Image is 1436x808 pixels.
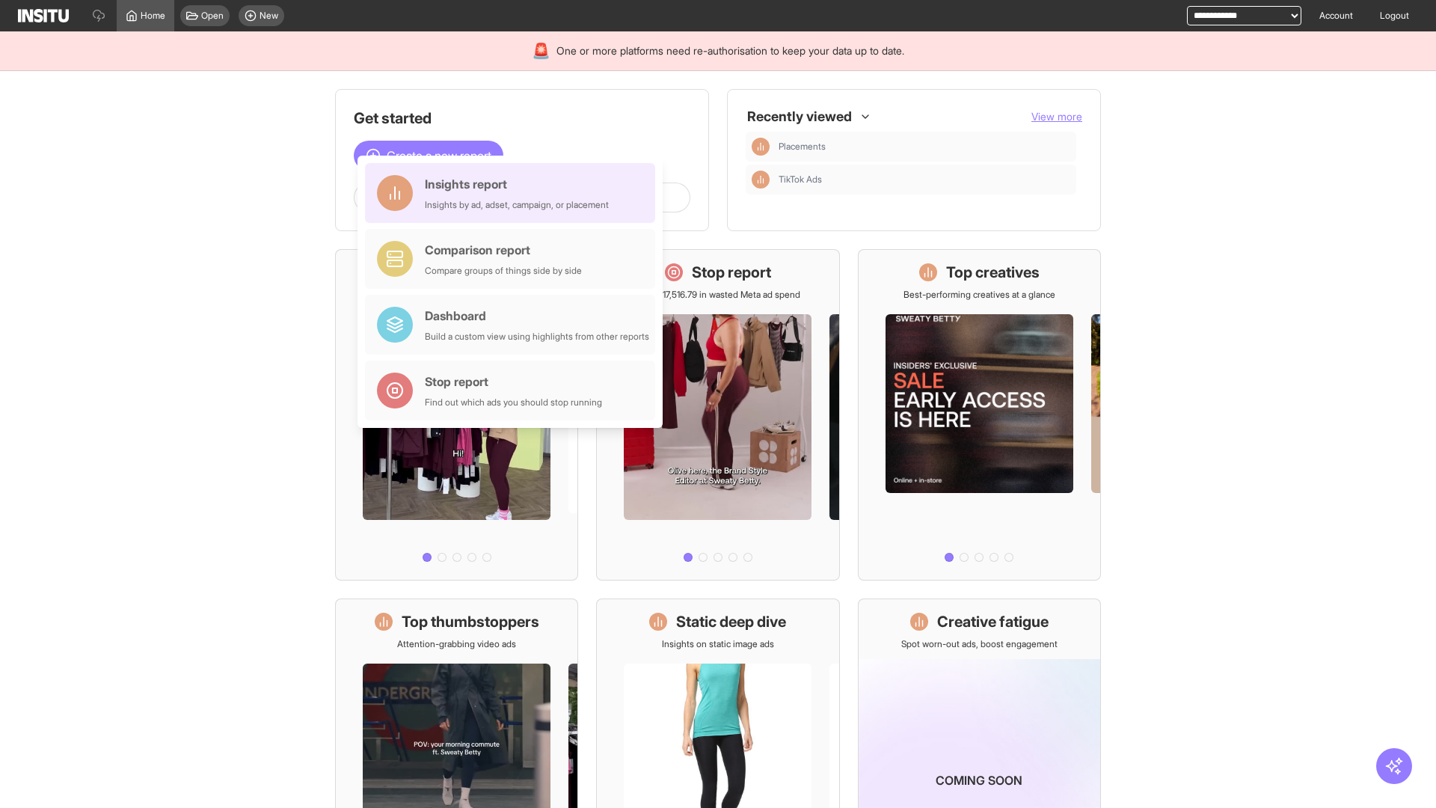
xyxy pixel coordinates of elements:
a: Top creativesBest-performing creatives at a glance [858,249,1101,581]
a: Stop reportSave £17,516.79 in wasted Meta ad spend [596,249,839,581]
p: Best-performing creatives at a glance [903,289,1055,301]
h1: Top creatives [946,262,1040,283]
div: Insights by ad, adset, campaign, or placement [425,199,609,211]
div: Comparison report [425,241,582,259]
p: Attention-grabbing video ads [397,638,516,650]
h1: Get started [354,108,690,129]
div: Find out which ads you should stop running [425,397,602,408]
button: Create a new report [354,141,503,171]
span: TikTok Ads [779,174,1070,186]
button: View more [1031,109,1082,124]
div: Insights [752,171,770,189]
p: Insights on static image ads [662,638,774,650]
span: Open [201,10,224,22]
span: Create a new report [387,147,491,165]
div: Dashboard [425,307,649,325]
span: Placements [779,141,826,153]
div: 🚨 [532,40,550,61]
img: Logo [18,9,69,22]
span: One or more platforms need re-authorisation to keep your data up to date. [556,43,904,58]
div: Build a custom view using highlights from other reports [425,331,649,343]
span: Home [141,10,165,22]
span: View more [1031,110,1082,123]
p: Save £17,516.79 in wasted Meta ad spend [636,289,800,301]
h1: Static deep dive [676,611,786,632]
div: Insights [752,138,770,156]
div: Compare groups of things side by side [425,265,582,277]
div: Insights report [425,175,609,193]
h1: Top thumbstoppers [402,611,539,632]
span: TikTok Ads [779,174,822,186]
div: Stop report [425,373,602,391]
a: What's live nowSee all active ads instantly [335,249,578,581]
span: Placements [779,141,1070,153]
h1: Stop report [692,262,771,283]
span: New [260,10,278,22]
